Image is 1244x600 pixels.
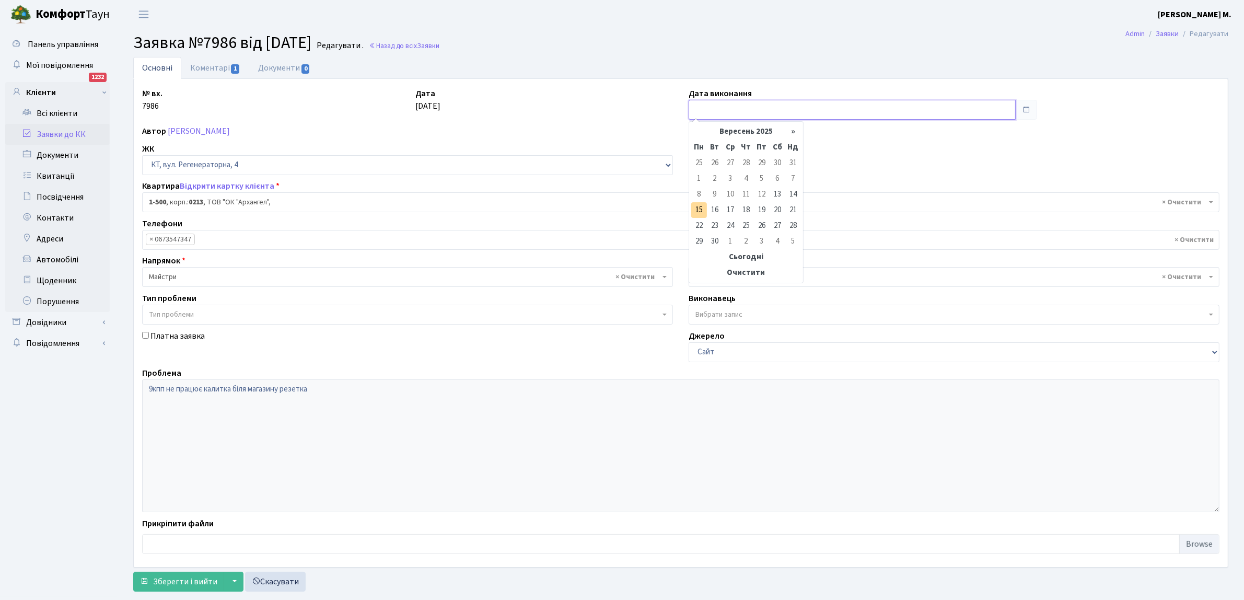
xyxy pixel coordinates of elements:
span: Майстри [149,272,660,282]
span: Шурубалко В.И. [689,267,1219,287]
th: Пт [754,140,770,155]
span: Заявки [417,41,439,51]
a: Порушення [5,291,110,312]
a: Квитанції [5,166,110,187]
td: 2 [738,234,754,249]
a: [PERSON_NAME] [168,125,230,137]
a: Повідомлення [5,333,110,354]
div: [DATE] [408,87,681,120]
td: 5 [754,171,770,187]
a: Відкрити картку клієнта [180,180,274,192]
a: Назад до всіхЗаявки [369,41,439,51]
label: Прикріпити файли [142,517,214,530]
td: 22 [691,218,707,234]
a: Документи [249,57,319,79]
a: Панель управління [5,34,110,55]
td: 27 [770,218,785,234]
td: 29 [754,155,770,171]
td: 21 [785,202,801,218]
td: 3 [723,171,738,187]
th: » [785,124,801,140]
label: Виконавець [689,292,736,305]
td: 24 [723,218,738,234]
td: 4 [738,171,754,187]
span: Майстри [142,267,673,287]
span: Видалити всі елементи [1162,272,1201,282]
td: 2 [707,171,723,187]
span: <b>1-500</b>, корп.: <b>0213</b>, ТОВ "ОК "Архангел", [149,197,1206,207]
span: Шурубалко В.И. [695,272,1206,282]
span: Заявка №7986 від [DATE] [133,31,311,55]
a: Заявки до КК [5,124,110,145]
a: Основні [133,57,181,79]
a: Admin [1125,28,1145,39]
td: 28 [785,218,801,234]
a: Всі клієнти [5,103,110,124]
label: Автор [142,125,166,137]
nav: breadcrumb [1110,23,1244,45]
td: 9 [707,187,723,202]
span: 1 [231,64,239,74]
textarea: 9кпп не працює калитка біля магазину резетка [142,379,1219,512]
td: 17 [723,202,738,218]
label: Проблема [142,367,181,379]
b: 1-500 [149,197,166,207]
td: 25 [738,218,754,234]
th: Вересень 2025 [707,124,785,140]
span: Тип проблеми [149,309,194,320]
td: 3 [754,234,770,249]
td: 11 [738,187,754,202]
span: × [149,234,153,245]
div: 1232 [89,73,107,82]
label: Дата виконання [689,87,752,100]
td: 30 [707,234,723,249]
a: Коментарі [181,57,249,79]
th: Сьогодні [691,249,801,265]
a: Документи [5,145,110,166]
td: 5 [785,234,801,249]
td: 31 [785,155,801,171]
a: Заявки [1156,28,1179,39]
a: Мої повідомлення1232 [5,55,110,76]
td: 12 [754,187,770,202]
label: Джерело [689,330,725,342]
label: ЖК [142,143,154,155]
span: Видалити всі елементи [615,272,655,282]
span: 0 [301,64,310,74]
span: Таун [36,6,110,24]
td: 14 [785,187,801,202]
td: 10 [723,187,738,202]
img: logo.png [10,4,31,25]
span: Панель управління [28,39,98,50]
b: Комфорт [36,6,86,22]
b: [PERSON_NAME] М. [1158,9,1231,20]
a: Контакти [5,207,110,228]
a: Довідники [5,312,110,333]
label: № вх. [142,87,162,100]
td: 18 [738,202,754,218]
a: Адреси [5,228,110,249]
td: 25 [691,155,707,171]
td: 29 [691,234,707,249]
td: 6 [770,171,785,187]
li: 0673547347 [146,234,195,245]
b: 0213 [189,197,203,207]
th: Сб [770,140,785,155]
th: Очистити [691,265,801,281]
a: Щоденник [5,270,110,291]
li: Редагувати [1179,28,1228,40]
span: Вибрати запис [695,309,742,320]
td: 19 [754,202,770,218]
td: 27 [723,155,738,171]
th: Чт [738,140,754,155]
td: 30 [770,155,785,171]
label: Напрямок [142,255,185,267]
a: Скасувати [245,572,306,592]
span: Мої повідомлення [26,60,93,71]
td: 1 [723,234,738,249]
a: Посвідчення [5,187,110,207]
th: Пн [691,140,707,155]
a: Автомобілі [5,249,110,270]
label: Дата [415,87,435,100]
td: 26 [754,218,770,234]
